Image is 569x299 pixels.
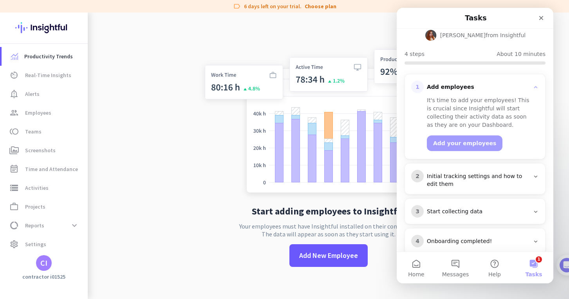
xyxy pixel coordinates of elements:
p: Your employees must have Insightful installed on their computers. The data will appear as soon as... [239,222,418,238]
span: Settings [25,240,46,249]
i: storage [9,183,19,193]
i: av_timer [9,70,19,80]
a: av_timerReal-Time Insights [2,66,88,85]
i: work_outline [9,202,19,211]
iframe: Intercom live chat [397,8,553,283]
span: Real-Time Insights [25,70,71,80]
img: no-search-results [199,45,458,200]
span: Reports [25,221,44,230]
i: notification_important [9,89,19,99]
i: toll [9,127,19,136]
button: Add New Employee [289,244,368,267]
span: Alerts [25,89,40,99]
a: settingsSettings [2,235,88,254]
i: group [9,108,19,117]
a: event_noteTime and Attendance [2,160,88,178]
a: perm_mediaScreenshots [2,141,88,160]
span: Teams [25,127,42,136]
a: menu-itemProductivity Trends [2,47,88,66]
i: settings [9,240,19,249]
img: menu-item [11,53,18,60]
h2: Start adding employees to Insightful [252,207,405,216]
a: groupEmployees [2,103,88,122]
span: Projects [25,202,45,211]
span: Time and Attendance [25,164,78,174]
span: Employees [25,108,51,117]
a: work_outlineProjects [2,197,88,216]
i: event_note [9,164,19,174]
span: Productivity Trends [24,52,73,61]
img: Insightful logo [15,13,72,43]
div: CI [40,259,47,267]
span: Activities [25,183,49,193]
span: Screenshots [25,146,56,155]
i: data_usage [9,221,19,230]
a: data_usageReportsexpand_more [2,216,88,235]
a: tollTeams [2,122,88,141]
button: expand_more [67,218,81,232]
i: label [233,2,241,10]
a: Choose plan [305,2,336,10]
a: notification_importantAlerts [2,85,88,103]
i: perm_media [9,146,19,155]
a: storageActivities [2,178,88,197]
span: Add New Employee [299,250,358,261]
